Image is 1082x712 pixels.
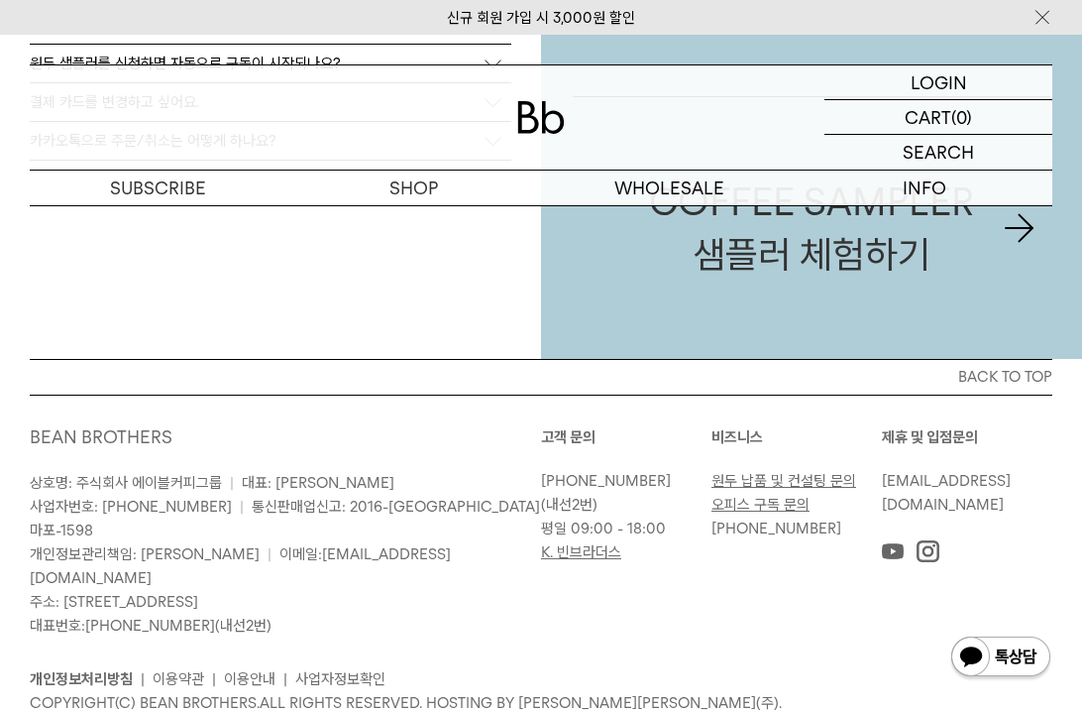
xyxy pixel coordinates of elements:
[295,670,385,688] a: 사업자정보확인
[541,543,621,561] a: K. 빈브라더스
[30,545,451,587] a: [EMAIL_ADDRESS][DOMAIN_NAME]
[797,171,1052,205] p: INFO
[30,593,198,611] span: 주소: [STREET_ADDRESS]
[882,425,1052,449] p: 제휴 및 입점문의
[285,171,541,205] a: SHOP
[541,469,702,517] p: (내선2번)
[30,359,1052,395] button: BACK TO TOP
[541,472,671,490] a: [PHONE_NUMBER]
[30,670,133,688] a: 개인정보처리방침
[711,425,882,449] p: 비즈니스
[903,135,974,170] p: SEARCH
[517,101,565,134] img: 로고
[153,670,204,688] a: 이용약관
[30,545,451,587] span: 이메일:
[283,667,287,691] li: |
[30,498,232,516] span: 사업자번호: [PHONE_NUMBER]
[951,100,972,134] p: (0)
[541,517,702,540] p: 평일 09:00 - 18:00
[541,425,711,449] p: 고객 문의
[30,617,271,635] span: 대표번호: (내선2번)
[905,100,951,134] p: CART
[573,97,1050,359] a: COFFEE SAMPLER샘플러 체험하기
[911,65,967,99] p: LOGIN
[949,635,1052,682] img: 카카오톡 채널 1:1 채팅 버튼
[230,474,234,492] span: |
[541,171,797,205] p: WHOLESALE
[824,100,1052,135] a: CART (0)
[711,496,810,514] a: 오피스 구독 문의
[447,9,635,27] a: 신규 회원 가입 시 3,000원 할인
[224,670,275,688] a: 이용안내
[141,667,145,691] li: |
[268,545,271,563] span: |
[882,472,1011,514] a: [EMAIL_ADDRESS][DOMAIN_NAME]
[30,426,172,447] a: BEAN BROTHERS
[649,175,974,280] div: COFFEE SAMPLER 샘플러 체험하기
[212,667,216,691] li: |
[240,498,244,516] span: |
[711,472,856,490] a: 원두 납품 및 컨설팅 문의
[30,474,222,492] span: 상호명: 주식회사 에이블커피그룹
[30,498,540,539] span: 통신판매업신고: 2016-[GEOGRAPHIC_DATA]마포-1598
[30,545,260,563] span: 개인정보관리책임: [PERSON_NAME]
[824,65,1052,100] a: LOGIN
[30,171,285,205] a: SUBSCRIBE
[242,474,394,492] span: 대표: [PERSON_NAME]
[711,520,841,537] a: [PHONE_NUMBER]
[85,617,215,635] a: [PHONE_NUMBER]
